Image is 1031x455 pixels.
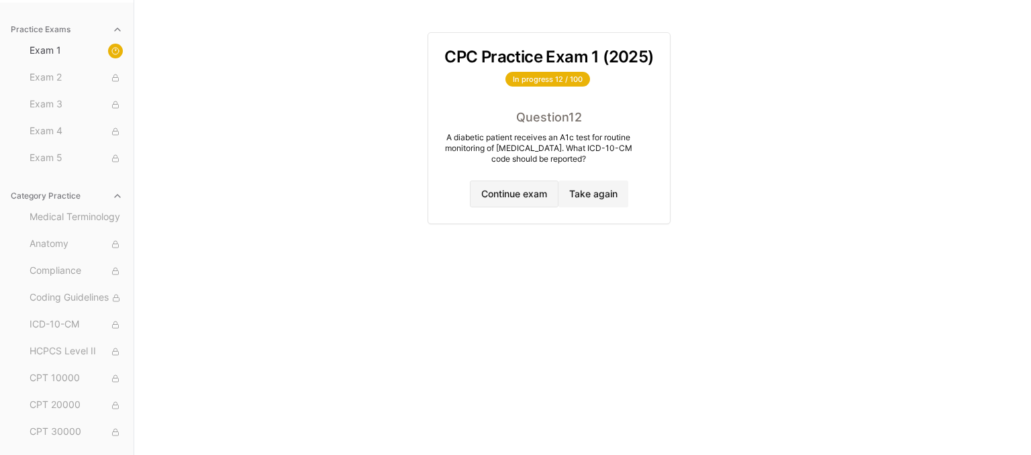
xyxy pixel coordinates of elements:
[558,181,628,207] button: Take again
[30,97,123,112] span: Exam 3
[444,49,653,65] h3: CPC Practice Exam 1 (2025)
[30,344,123,359] span: HCPCS Level II
[444,132,632,164] div: A diabetic patient receives an A1c test for routine monitoring of [MEDICAL_DATA]. What ICD-10-CM ...
[30,425,123,440] span: CPT 30000
[30,317,123,332] span: ICD-10-CM
[444,108,653,127] div: Question 12
[30,124,123,139] span: Exam 4
[24,395,128,416] button: CPT 20000
[5,19,128,40] button: Practice Exams
[30,291,123,305] span: Coding Guidelines
[30,237,123,252] span: Anatomy
[30,151,123,166] span: Exam 5
[24,207,128,228] button: Medical Terminology
[24,121,128,142] button: Exam 4
[30,70,123,85] span: Exam 2
[30,398,123,413] span: CPT 20000
[30,44,123,58] span: Exam 1
[24,94,128,115] button: Exam 3
[470,181,558,207] button: Continue exam
[24,260,128,282] button: Compliance
[24,40,128,62] button: Exam 1
[24,67,128,89] button: Exam 2
[24,287,128,309] button: Coding Guidelines
[24,341,128,362] button: HCPCS Level II
[24,368,128,389] button: CPT 10000
[24,234,128,255] button: Anatomy
[24,148,128,169] button: Exam 5
[505,72,590,87] div: In progress 12 / 100
[24,314,128,336] button: ICD-10-CM
[5,185,128,207] button: Category Practice
[30,210,123,225] span: Medical Terminology
[30,264,123,279] span: Compliance
[30,371,123,386] span: CPT 10000
[24,421,128,443] button: CPT 30000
